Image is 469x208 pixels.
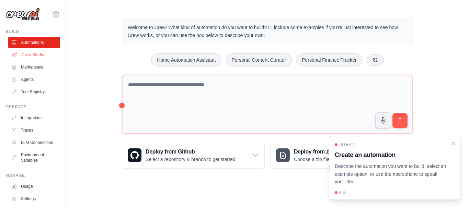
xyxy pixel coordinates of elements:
p: Select a repository & branch to get started. [146,156,237,163]
a: Crew Studio [9,49,61,60]
a: Tool Registry [8,86,60,97]
h3: Deploy from Github [146,148,237,156]
div: Operate [5,104,60,110]
iframe: Chat Widget [435,175,469,208]
div: Manage [5,173,60,178]
a: Integrations [8,112,60,123]
a: Traces [8,125,60,136]
a: Usage [8,181,60,192]
p: Describe the automation you want to build, select an example option, or use the microphone to spe... [335,162,447,186]
span: Step 1 [340,142,355,147]
a: LLM Connections [8,137,60,148]
a: Agents [8,74,60,85]
div: Build [5,29,60,34]
a: Environment Variables [8,149,60,166]
img: Logo [5,8,40,21]
button: Personal Finance Tracker [296,53,363,66]
h3: Deploy from zip file [294,148,352,156]
button: Personal Content Curator [226,53,292,66]
button: Close walkthrough [451,140,456,146]
h3: Create an automation [335,150,447,160]
a: Automations [8,37,60,48]
a: Marketplace [8,62,60,73]
p: Welcome to Crew! What kind of automation do you want to build? I'll include some examples if you'... [128,24,407,39]
a: Settings [8,193,60,204]
button: Home Automation Assistant [151,53,221,66]
p: Choose a zip file to upload. [294,156,352,163]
